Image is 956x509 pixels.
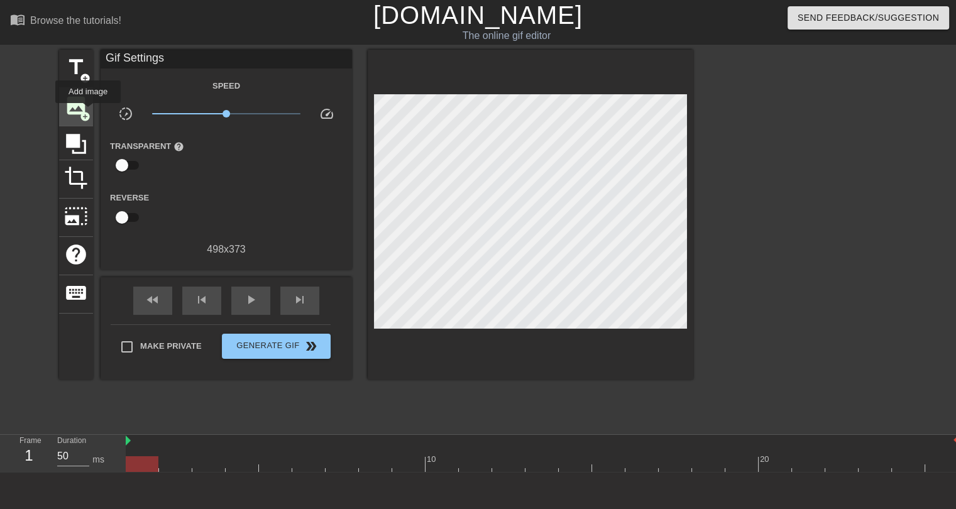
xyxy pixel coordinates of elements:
label: Speed [212,80,240,92]
button: Generate Gif [222,334,331,359]
span: skip_previous [194,292,209,307]
span: menu_book [10,12,25,27]
span: Make Private [140,340,202,353]
div: 10 [427,453,438,466]
div: Frame [10,435,48,471]
span: skip_next [292,292,307,307]
div: 498 x 373 [101,242,352,257]
button: Send Feedback/Suggestion [788,6,949,30]
span: title [64,55,88,79]
div: Gif Settings [101,50,352,68]
span: slow_motion_video [118,106,133,121]
span: double_arrow [304,339,319,354]
span: add_circle [80,111,91,122]
div: The online gif editor [325,28,688,43]
a: [DOMAIN_NAME] [373,1,583,29]
span: crop [64,166,88,190]
div: 20 [760,453,771,466]
label: Duration [57,437,86,445]
span: Generate Gif [227,339,326,354]
label: Transparent [110,140,184,153]
span: help [64,243,88,266]
div: ms [92,453,104,466]
div: 1 [19,444,38,467]
span: keyboard [64,281,88,305]
span: add_circle [80,73,91,84]
span: play_arrow [243,292,258,307]
span: help [173,141,184,152]
label: Reverse [110,192,149,204]
span: photo_size_select_large [64,204,88,228]
span: fast_rewind [145,292,160,307]
div: Browse the tutorials! [30,15,121,26]
span: image [64,94,88,118]
span: speed [319,106,334,121]
span: Send Feedback/Suggestion [798,10,939,26]
a: Browse the tutorials! [10,12,121,31]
